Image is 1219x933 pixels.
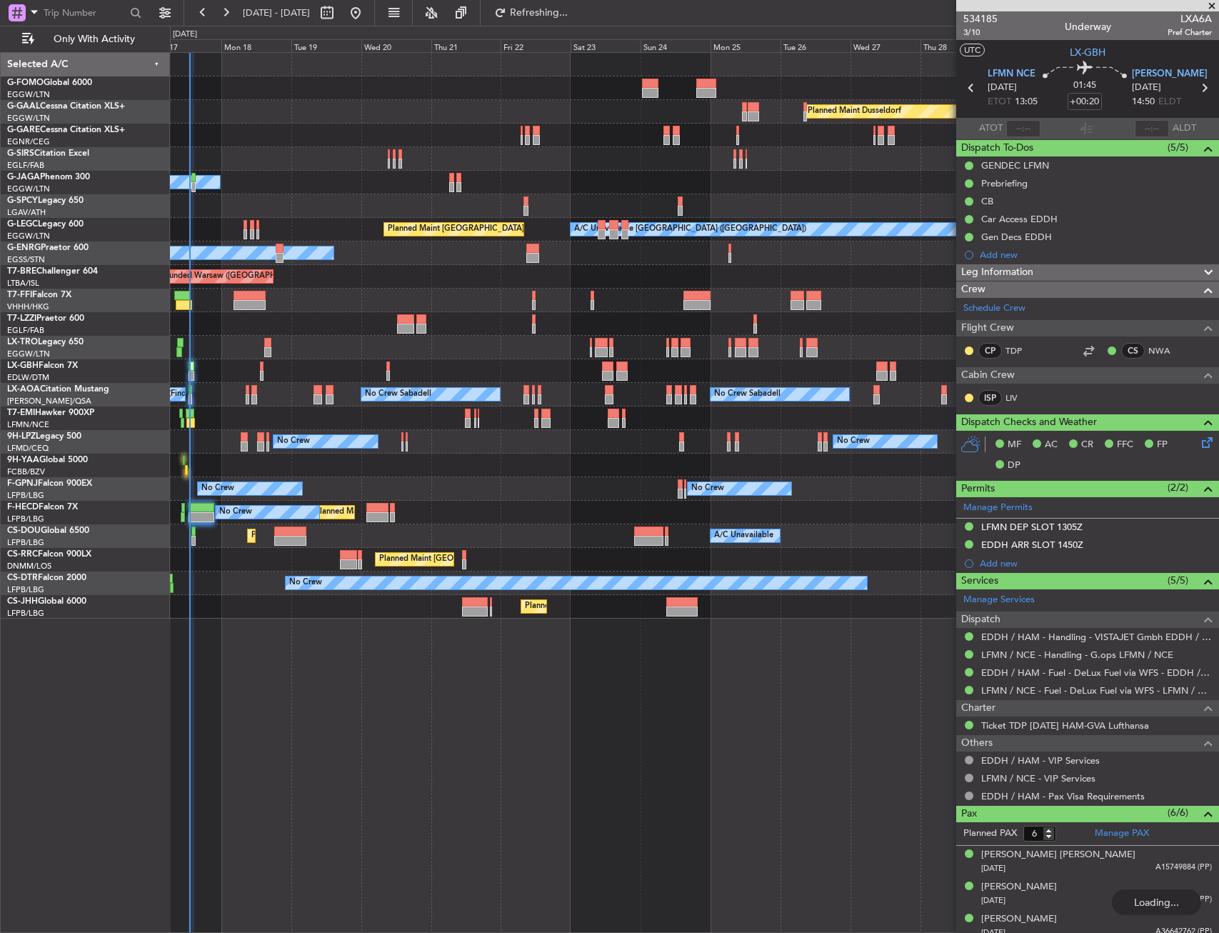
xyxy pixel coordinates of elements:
span: Dispatch [961,612,1000,628]
a: G-ENRGPraetor 600 [7,244,89,252]
a: G-JAGAPhenom 300 [7,173,90,181]
div: Wed 27 [851,39,920,52]
span: LX-TRO [7,338,38,346]
a: G-GAALCessna Citation XLS+ [7,102,125,111]
span: CS-DOU [7,527,41,535]
a: G-LEGCLegacy 600 [7,220,84,229]
span: 534185 [963,11,998,26]
div: Planned Maint [GEOGRAPHIC_DATA] ([GEOGRAPHIC_DATA]) [525,596,750,617]
span: T7-FFI [7,291,32,299]
div: Add new [980,249,1212,261]
a: G-SIRSCitation Excel [7,149,89,158]
a: Schedule Crew [963,301,1025,316]
div: A/C Unavailable [GEOGRAPHIC_DATA] ([GEOGRAPHIC_DATA]) [574,219,806,240]
div: No Crew [201,478,234,499]
span: CR [1081,438,1093,452]
a: G-SPCYLegacy 650 [7,196,84,205]
div: CP [978,343,1002,359]
span: (2/2) [1168,480,1188,495]
button: UTC [960,44,985,56]
a: EDDH / HAM - Handling - VISTAJET Gmbh EDDH / HAM [981,631,1212,643]
span: [DATE] [981,895,1005,906]
div: No Crew [277,431,310,452]
a: LIV [1005,391,1038,404]
a: EDDH / HAM - VIP Services [981,754,1100,767]
a: LFPB/LBG [7,490,44,501]
a: LX-TROLegacy 650 [7,338,84,346]
a: LFMN / NCE - VIP Services [981,772,1095,784]
div: Sat 23 [571,39,641,52]
a: LFMN/NCE [7,419,49,430]
span: DP [1008,459,1020,473]
span: T7-BRE [7,267,36,276]
span: Leg Information [961,264,1033,281]
div: No Crew Sabadell [365,384,431,405]
span: A15749884 (PP) [1155,862,1212,874]
a: CS-DTRFalcon 2000 [7,574,86,582]
a: LFMN / NCE - Fuel - DeLux Fuel via WFS - LFMN / NCE [981,684,1212,697]
div: Sun 24 [641,39,711,52]
div: Underway [1065,19,1111,34]
span: [DATE] - [DATE] [243,6,310,19]
div: CB [981,195,993,207]
div: Prebriefing [981,177,1028,189]
span: Only With Activity [37,34,151,44]
div: A/C Unavailable [714,525,773,547]
div: Gen Decs EDDH [981,231,1052,243]
span: ELDT [1158,95,1181,109]
span: G-SIRS [7,149,34,158]
a: EGGW/LTN [7,184,50,194]
span: Crew [961,281,985,298]
span: G-JAGA [7,173,40,181]
a: NWA [1148,344,1180,357]
span: G-LEGC [7,220,38,229]
input: Trip Number [44,2,126,24]
div: GENDEC LFMN [981,159,1049,171]
div: Grounded Warsaw ([GEOGRAPHIC_DATA]) [155,266,312,287]
a: EDDH / HAM - Fuel - DeLux Fuel via WFS - EDDH / HAM [981,667,1212,679]
span: 13:05 [1015,95,1038,109]
div: Planned Maint [GEOGRAPHIC_DATA] ([GEOGRAPHIC_DATA]) [388,219,613,240]
a: EGGW/LTN [7,89,50,100]
a: LFMD/CEQ [7,443,49,454]
span: (5/5) [1168,573,1188,588]
span: 9H-LPZ [7,432,36,441]
a: [PERSON_NAME]/QSA [7,396,91,406]
div: Mon 25 [711,39,781,52]
div: No Crew [691,478,724,499]
div: Loading... [1112,889,1201,915]
div: Car Access EDDH [981,213,1058,225]
div: Tue 19 [291,39,361,52]
span: G-GARE [7,126,40,134]
span: ALDT [1173,121,1196,136]
a: EDLW/DTM [7,372,49,383]
a: EGGW/LTN [7,113,50,124]
a: LX-AOACitation Mustang [7,385,109,394]
a: LTBA/ISL [7,278,39,289]
div: EDDH ARR SLOT 1450Z [981,539,1083,551]
div: No Crew [219,502,252,523]
span: Services [961,573,998,589]
span: T7-LZZI [7,314,36,323]
div: CS [1121,343,1145,359]
a: EGSS/STN [7,254,45,265]
div: Planned Maint Dusseldorf [808,101,901,122]
span: 3/10 [963,26,998,39]
button: Refreshing... [488,1,573,24]
span: [DATE] [1132,81,1161,95]
span: AC [1045,438,1058,452]
div: No Crew Sabadell [714,384,781,405]
div: No Crew [289,572,322,594]
a: Ticket TDP [DATE] HAM-GVA Lufthansa [981,719,1149,732]
a: CS-DOUGlobal 6500 [7,527,89,535]
div: Tue 26 [781,39,851,52]
div: Thu 28 [920,39,990,52]
a: Manage Services [963,593,1035,607]
span: Others [961,735,993,752]
span: Pax [961,806,977,822]
span: T7-EMI [7,409,35,417]
span: Flight Crew [961,320,1014,336]
input: --:-- [1006,120,1040,137]
span: F-GPNJ [7,479,38,488]
span: CS-DTR [7,574,38,582]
